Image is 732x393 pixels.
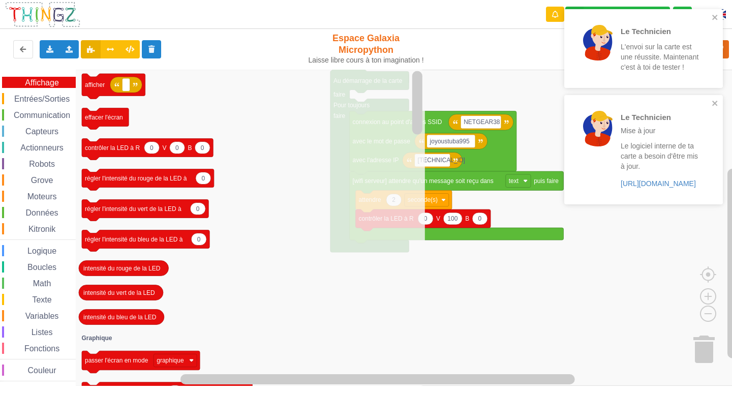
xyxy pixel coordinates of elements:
[163,144,167,152] text: V
[24,127,60,136] span: Capteurs
[85,114,123,121] text: effacer l'écran
[83,289,155,296] text: intensité du vert de la LED
[464,118,500,126] text: NETGEAR38
[27,225,57,233] span: Kitronik
[85,205,181,213] text: régler l'intensité du vert de la LED à
[150,144,154,152] text: 0
[201,175,205,182] text: 0
[12,111,72,119] span: Communication
[565,7,670,22] div: Ta base fonctionne bien !
[436,215,440,222] text: V
[196,205,200,213] text: 0
[13,95,71,103] span: Entrées/Sorties
[304,56,429,65] div: Laisse libre cours à ton imagination !
[621,141,700,171] p: Le logiciel interne de ta carte a besoin d'être mis à jour.
[30,328,54,337] span: Listes
[621,179,696,188] a: [URL][DOMAIN_NAME]
[465,215,469,222] text: B
[24,208,60,217] span: Données
[621,42,700,72] p: L'envoi sur la carte est une réussite. Maintenant c'est à toi de tester !
[353,177,494,185] text: [wifi serveur] attendre qu'un message soit reçu dans
[201,144,204,152] text: 0
[157,357,184,364] text: graphique
[304,33,429,65] div: Espace Galaxia Micropython
[85,144,140,152] text: contrôler la LED à R
[26,366,58,375] span: Couleur
[85,175,187,182] text: régler l'intensité du rouge de la LED à
[418,157,465,164] text: [TECHNICAL_ID]
[534,177,559,185] text: puis faire
[30,295,53,304] span: Texte
[509,177,519,185] text: text
[478,215,482,222] text: 0
[83,314,157,321] text: intensité du bleu de la LED
[83,265,161,272] text: intensité du rouge de la LED
[26,247,58,255] span: Logique
[621,26,700,37] p: Le Technicien
[85,236,183,243] text: régler l'intensité du bleu de la LED à
[85,357,148,364] text: passer l'écran en mode
[175,144,179,152] text: 0
[23,344,61,353] span: Fonctions
[621,126,700,136] p: Mise à jour
[26,192,58,201] span: Moteurs
[29,176,55,185] span: Grove
[197,236,201,243] text: 0
[5,1,81,28] img: thingz_logo.png
[188,144,192,152] text: B
[82,335,112,342] text: Graphique
[621,112,700,123] p: Le Technicien
[430,138,470,145] text: joyoustuba995
[712,13,719,23] button: close
[447,215,457,222] text: 100
[424,215,428,222] text: 0
[26,263,58,271] span: Boucles
[23,78,60,87] span: Affichage
[32,279,53,288] span: Math
[24,312,60,320] span: Variables
[85,81,105,88] text: afficher
[408,196,438,203] text: seconde(s)
[27,160,56,168] span: Robots
[19,143,65,152] span: Actionneurs
[712,99,719,109] button: close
